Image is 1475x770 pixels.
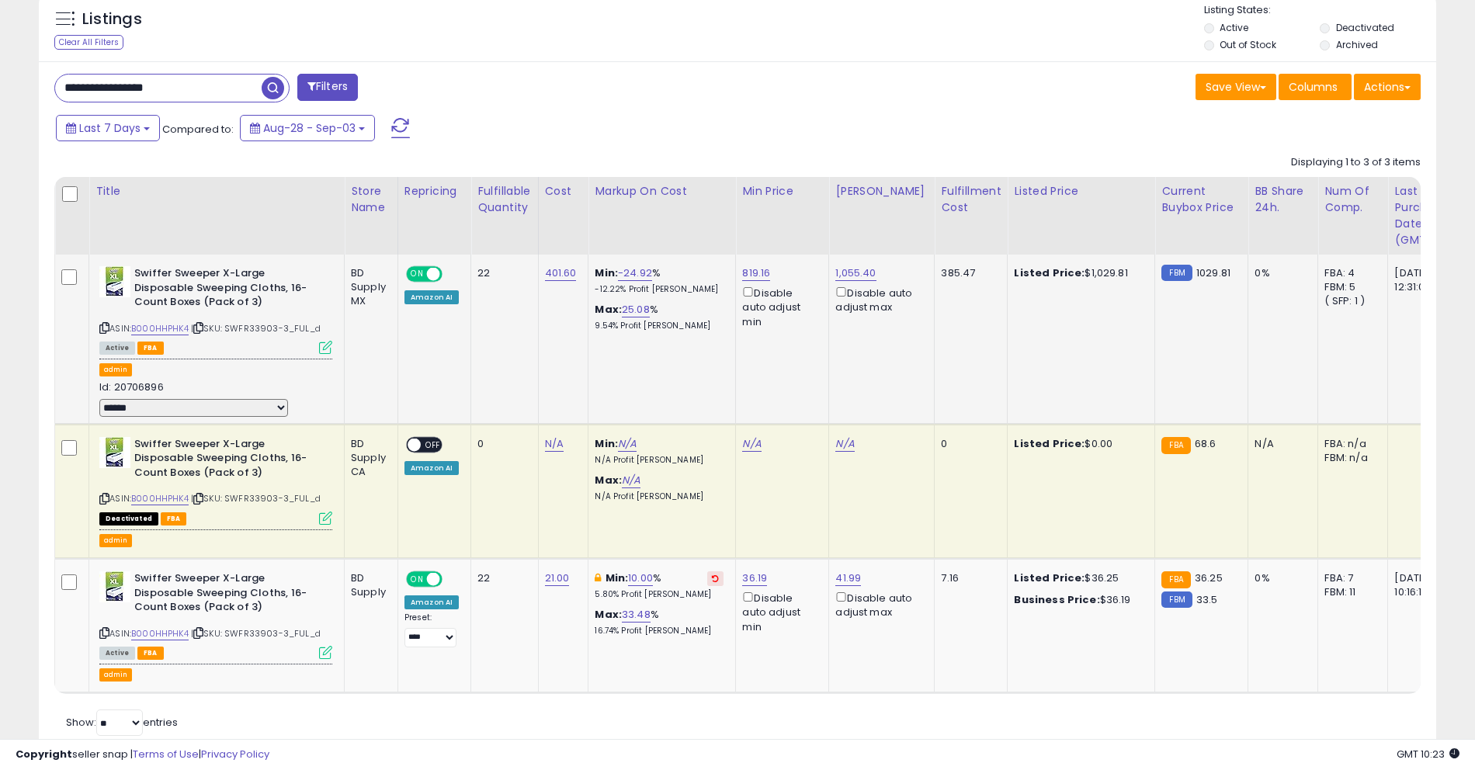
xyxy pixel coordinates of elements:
div: Repricing [404,183,464,199]
div: $36.19 [1014,593,1143,607]
div: 0% [1255,571,1306,585]
a: 21.00 [545,571,570,586]
div: % [595,266,724,295]
a: 10.00 [628,571,653,586]
div: Clear All Filters [54,35,123,50]
p: N/A Profit [PERSON_NAME] [595,491,724,502]
button: Aug-28 - Sep-03 [240,115,375,141]
a: N/A [618,436,637,452]
label: Active [1220,21,1248,34]
a: N/A [742,436,761,452]
div: [PERSON_NAME] [835,183,928,199]
div: ASIN: [99,266,332,352]
b: Max: [595,607,622,622]
a: 36.19 [742,571,767,586]
button: Save View [1196,74,1276,100]
label: Out of Stock [1220,38,1276,51]
a: 25.08 [622,302,650,317]
p: -12.22% Profit [PERSON_NAME] [595,284,724,295]
div: Listed Price [1014,183,1148,199]
div: seller snap | | [16,747,269,762]
label: Deactivated [1336,21,1394,34]
span: Show: entries [66,715,178,730]
img: 41ngdoxieDL._SL40_.jpg [99,437,130,468]
div: Disable auto adjust min [742,284,817,329]
small: FBM [1161,591,1192,608]
p: 9.54% Profit [PERSON_NAME] [595,321,724,331]
span: 1029.81 [1196,265,1230,280]
button: admin [99,534,132,547]
div: FBM: 5 [1324,280,1376,294]
button: Columns [1279,74,1352,100]
span: OFF [421,438,446,451]
span: Aug-28 - Sep-03 [263,120,356,136]
p: Listing States: [1204,3,1436,18]
span: 36.25 [1195,571,1223,585]
button: admin [99,363,132,376]
div: Amazon AI [404,595,459,609]
span: FBA [137,342,164,355]
span: OFF [440,573,465,586]
b: Swiffer Sweeper X-Large Disposable Sweeping Cloths, 16-Count Boxes (Pack of 3) [134,437,323,484]
button: Filters [297,74,358,101]
small: FBM [1161,265,1192,281]
div: 0 [941,437,995,451]
div: FBA: 4 [1324,266,1376,280]
a: N/A [622,473,640,488]
div: [DATE] 10:16:12 [1394,571,1445,599]
div: ASIN: [99,571,332,657]
span: 33.5 [1196,592,1218,607]
div: $1,029.81 [1014,266,1143,280]
div: Title [95,183,338,199]
a: B000HHPHK4 [131,322,189,335]
span: Columns [1289,79,1338,95]
span: OFF [440,268,465,281]
div: Amazon AI [404,461,459,475]
span: 68.6 [1195,436,1216,451]
b: Swiffer Sweeper X-Large Disposable Sweeping Cloths, 16-Count Boxes (Pack of 3) [134,571,323,619]
div: Disable auto adjust max [835,589,922,619]
div: BD Supply CA [351,437,386,480]
div: FBA: 7 [1324,571,1376,585]
b: Listed Price: [1014,571,1085,585]
div: 0 [477,437,526,451]
span: | SKU: SWFR33903-3_FUL_d [191,627,321,640]
span: 2025-09-11 10:23 GMT [1397,747,1459,761]
a: 33.48 [622,607,651,623]
span: ON [408,268,427,281]
div: Num of Comp. [1324,183,1381,216]
div: Min Price [742,183,822,199]
b: Swiffer Sweeper X-Large Disposable Sweeping Cloths, 16-Count Boxes (Pack of 3) [134,266,323,314]
div: Displaying 1 to 3 of 3 items [1291,155,1421,170]
button: Actions [1354,74,1421,100]
p: 16.74% Profit [PERSON_NAME] [595,626,724,636]
a: Privacy Policy [201,747,269,761]
b: Min: [595,436,618,451]
a: B000HHPHK4 [131,492,189,505]
span: Compared to: [162,122,234,137]
a: 1,055.40 [835,265,876,281]
span: ON [408,573,427,586]
span: All listings currently available for purchase on Amazon [99,342,135,355]
div: % [595,571,724,600]
div: ASIN: [99,437,332,523]
div: 22 [477,266,526,280]
div: Markup on Cost [595,183,729,199]
a: Terms of Use [133,747,199,761]
th: The percentage added to the cost of goods (COGS) that forms the calculator for Min & Max prices. [588,177,736,255]
div: % [595,303,724,331]
div: Disable auto adjust max [835,284,922,314]
img: 41ngdoxieDL._SL40_.jpg [99,266,130,297]
button: admin [99,668,132,682]
span: Id: 20706896 [99,380,164,394]
a: N/A [835,436,854,452]
b: Listed Price: [1014,265,1085,280]
a: 41.99 [835,571,861,586]
div: $36.25 [1014,571,1143,585]
div: Last Purchase Date (GMT) [1394,183,1451,248]
div: BD Supply MX [351,266,386,309]
div: $0.00 [1014,437,1143,451]
div: Current Buybox Price [1161,183,1241,216]
div: 22 [477,571,526,585]
p: 5.80% Profit [PERSON_NAME] [595,589,724,600]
